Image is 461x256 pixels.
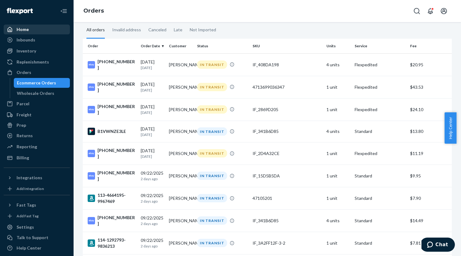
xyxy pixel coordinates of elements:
[17,133,33,139] div: Returns
[408,76,452,98] td: $43.53
[88,59,136,71] div: [PHONE_NUMBER]
[408,121,452,142] td: $13.80
[86,22,105,39] div: All orders
[411,5,423,17] button: Open Search Box
[14,88,70,98] a: Wholesale Orders
[324,165,352,187] td: 1 unit
[253,218,322,224] div: IF_341B6D85
[88,215,136,227] div: [PHONE_NUMBER]
[4,222,70,232] a: Settings
[83,39,138,53] th: Order
[197,83,227,91] div: IN TRANSIT
[253,173,322,179] div: IF_15D5B5DA
[4,46,70,56] a: Inventory
[253,128,322,134] div: IF_341B6D85
[17,59,49,65] div: Replenishments
[352,39,408,53] th: Service
[17,80,56,86] div: Ecommerce Orders
[78,2,109,20] ol: breadcrumbs
[253,195,322,201] div: 47105201
[324,53,352,76] td: 4 units
[7,8,33,14] img: Flexport logo
[355,173,405,179] p: Standard
[197,216,227,225] div: IN TRANSIT
[408,142,452,165] td: $11.19
[141,170,164,181] div: 09/22/2025
[324,209,352,232] td: 4 units
[355,195,405,201] p: Standard
[197,60,227,69] div: IN TRANSIT
[17,101,29,107] div: Parcel
[197,149,227,157] div: IN TRANSIT
[324,187,352,209] td: 1 unit
[408,98,452,121] td: $24.10
[355,84,405,90] p: Flexpedited
[197,172,227,180] div: IN TRANSIT
[141,87,164,93] p: [DATE]
[141,104,164,115] div: [DATE]
[17,122,26,128] div: Prep
[4,120,70,130] a: Prep
[355,107,405,113] p: Flexpedited
[4,142,70,152] a: Reporting
[148,22,166,38] div: Canceled
[17,202,36,208] div: Fast Tags
[4,243,70,253] a: Help Center
[4,233,70,242] button: Talk to Support
[197,105,227,114] div: IN TRANSIT
[14,78,70,88] a: Ecommerce Orders
[141,221,164,226] p: 2 days ago
[355,218,405,224] p: Standard
[141,65,164,70] p: [DATE]
[166,187,195,209] td: [PERSON_NAME]
[4,99,70,109] a: Parcel
[141,237,164,249] div: 09/22/2025
[17,69,31,76] div: Orders
[324,121,352,142] td: 4 units
[355,240,405,246] p: Standard
[166,165,195,187] td: [PERSON_NAME]
[166,232,195,254] td: [PERSON_NAME]
[355,150,405,157] p: Flexpedited
[166,53,195,76] td: [PERSON_NAME]
[17,26,29,33] div: Home
[141,243,164,249] p: 2 days ago
[408,232,452,254] td: $7.81
[141,154,164,159] p: [DATE]
[4,173,70,183] button: Integrations
[88,192,136,204] div: 113-4664195-9967469
[438,5,450,17] button: Open account menu
[141,126,164,137] div: [DATE]
[141,176,164,181] p: 2 days ago
[4,153,70,163] a: Billing
[17,112,32,118] div: Freight
[166,209,195,232] td: [PERSON_NAME]
[190,22,216,38] div: Not Imported
[4,57,70,67] a: Replenishments
[141,215,164,226] div: 09/22/2025
[17,186,44,191] div: Add Integration
[324,98,352,121] td: 1 unit
[166,121,195,142] td: [PERSON_NAME]
[141,132,164,137] p: [DATE]
[4,68,70,77] a: Orders
[253,62,322,68] div: IF_408DA198
[408,209,452,232] td: $14.49
[141,148,164,159] div: [DATE]
[253,240,322,246] div: IF_3A2FF12F-3-2
[444,112,456,144] button: Help Center
[355,128,405,134] p: Standard
[17,37,35,43] div: Inbounds
[408,39,452,53] th: Fee
[88,103,136,116] div: [PHONE_NUMBER]
[324,232,352,254] td: 1 unit
[88,170,136,182] div: [PHONE_NUMBER]
[141,81,164,93] div: [DATE]
[88,81,136,93] div: [PHONE_NUMBER]
[4,25,70,34] a: Home
[197,127,227,136] div: IN TRANSIT
[169,43,192,48] div: Customer
[88,128,136,135] div: B1VWNZE3LE
[324,76,352,98] td: 1 unit
[17,175,42,181] div: Integrations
